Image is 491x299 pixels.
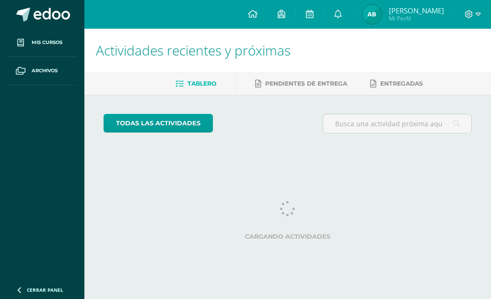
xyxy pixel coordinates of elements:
a: Entregadas [370,76,423,91]
span: Cerrar panel [27,287,63,293]
a: Archivos [8,57,77,85]
input: Busca una actividad próxima aquí... [323,114,471,133]
span: Actividades recientes y próximas [96,41,291,59]
span: Archivos [32,67,58,75]
a: Mis cursos [8,29,77,57]
span: Tablero [187,80,216,87]
label: Cargando actividades [104,233,472,240]
img: c2baf109a9d2730ea0bde87aae889d22.png [362,5,382,24]
span: Pendientes de entrega [265,80,347,87]
span: Entregadas [380,80,423,87]
a: todas las Actividades [104,114,213,133]
span: Mi Perfil [389,14,444,22]
span: [PERSON_NAME] [389,6,444,15]
a: Pendientes de entrega [255,76,347,91]
span: Mis cursos [32,39,62,46]
a: Tablero [175,76,216,91]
